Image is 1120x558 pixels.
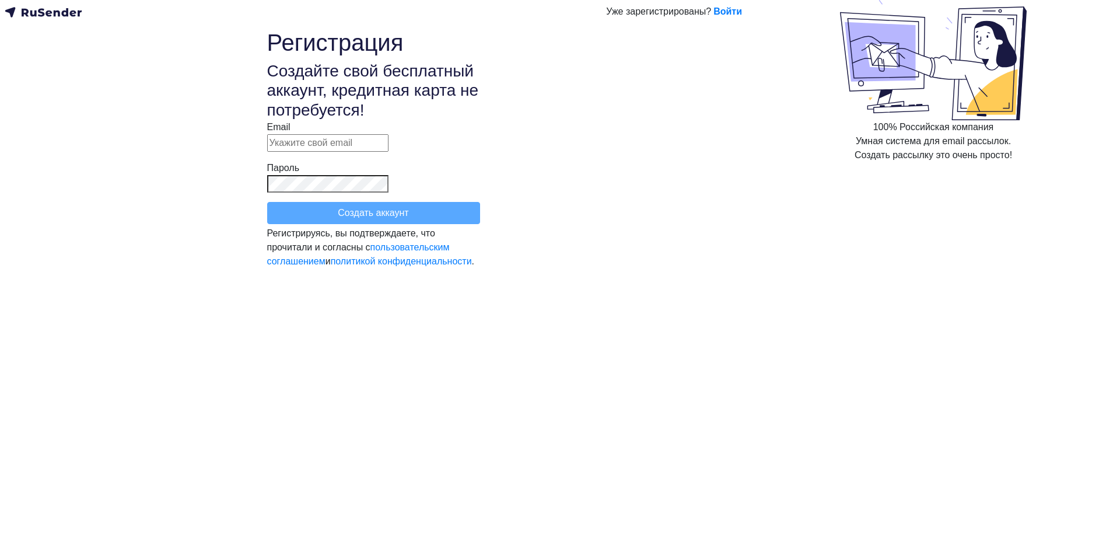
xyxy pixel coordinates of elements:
div: Email [267,120,480,134]
div: Уже зарегистрированы? [606,5,711,19]
input: Укажите свой email [267,134,388,152]
div: Пароль [267,161,480,175]
div: Умная система для email рассылок. Создать рассылку это очень просто! [855,134,1012,162]
a: политикой конфиденциальности [331,256,472,266]
div: Регистрируясь, вы подтверждаете, что прочитали и согласны с и . [267,226,480,268]
h3: Создайте свой бесплатный аккаунт, кредитная карта не потребуется! [267,61,480,120]
div: 100% Российская компания [873,120,994,134]
a: пользовательским соглашением [267,242,450,266]
a: Войти [713,5,742,19]
button: Создать аккаунт [267,202,480,224]
h1: Регистрация [267,29,480,57]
